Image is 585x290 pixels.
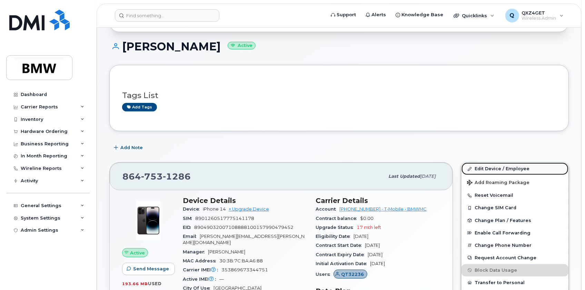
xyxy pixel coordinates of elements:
[462,227,568,239] button: Enable Call Forwarding
[316,196,440,205] h3: Carrier Details
[316,225,357,230] span: Upgrade Status
[183,249,208,254] span: Manager
[462,202,568,214] button: Change SIM Card
[326,8,361,22] a: Support
[219,277,224,282] span: —
[316,216,360,221] span: Contract balance
[522,16,556,21] span: Wireless Admin
[228,42,256,50] small: Active
[401,11,443,18] span: Knowledge Base
[183,225,194,230] span: EID
[555,260,580,285] iframe: Messenger Launcher
[122,263,175,275] button: Send Message
[316,252,368,257] span: Contract Expiry Date
[462,214,568,227] button: Change Plan / Features
[462,13,487,18] span: Quicklinks
[203,206,226,212] span: iPhone 14
[183,206,203,212] span: Device
[183,277,219,282] span: Active IMEI
[339,206,427,212] a: [PHONE_NUMBER] - T-Mobile - BMWMC
[163,171,191,182] span: 1286
[462,264,568,277] button: Block Data Usage
[130,250,145,256] span: Active
[368,252,383,257] span: [DATE]
[462,239,568,252] button: Change Phone Number
[183,258,219,263] span: MAC Address
[316,261,370,266] span: Initial Activation Date
[388,174,420,179] span: Last updated
[467,180,529,186] span: Add Roaming Package
[360,216,374,221] span: $0.00
[316,234,354,239] span: Eligibility Date
[115,9,219,22] input: Find something...
[141,171,163,182] span: 753
[316,243,365,248] span: Contract Start Date
[221,267,268,272] span: 353869673344751
[462,189,568,202] button: Reset Voicemail
[122,281,148,286] span: 193.66 MB
[475,230,531,235] span: Enable Call Forwarding
[122,171,191,182] span: 864
[337,11,356,18] span: Support
[500,9,568,22] div: QXZ4GET
[357,225,381,230] span: 17 mth left
[120,144,143,151] span: Add Note
[462,163,568,175] a: Edit Device / Employee
[475,218,531,223] span: Change Plan / Features
[462,252,568,264] button: Request Account Change
[316,206,339,212] span: Account
[229,206,269,212] a: + Upgrade Device
[354,234,368,239] span: [DATE]
[391,8,448,22] a: Knowledge Base
[183,216,195,221] span: SIM
[122,103,157,112] a: Add tags
[371,11,386,18] span: Alerts
[316,272,334,277] span: Users
[219,258,263,263] span: 30:3B:7C:BA:A6:88
[183,234,200,239] span: Email
[194,225,294,230] span: 89049032007108888100157990479452
[109,40,569,52] h1: [PERSON_NAME]
[128,200,169,241] img: image20231002-3703462-njx0qo.jpeg
[109,142,149,154] button: Add Note
[522,10,556,16] span: QXZ4GET
[361,8,391,22] a: Alerts
[183,196,307,205] h3: Device Details
[195,216,254,221] span: 8901260517775141178
[133,265,169,272] span: Send Message
[183,234,305,245] span: [PERSON_NAME][EMAIL_ADDRESS][PERSON_NAME][DOMAIN_NAME]
[449,9,499,22] div: Quicklinks
[370,261,385,266] span: [DATE]
[510,11,515,20] span: Q
[183,267,221,272] span: Carrier IMEI
[462,175,568,189] button: Add Roaming Package
[334,272,367,277] a: QT32236
[122,91,556,100] h3: Tags List
[341,271,364,278] span: QT32236
[420,174,436,179] span: [DATE]
[462,277,568,289] button: Transfer to Personal
[148,281,162,286] span: used
[365,243,380,248] span: [DATE]
[208,249,245,254] span: [PERSON_NAME]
